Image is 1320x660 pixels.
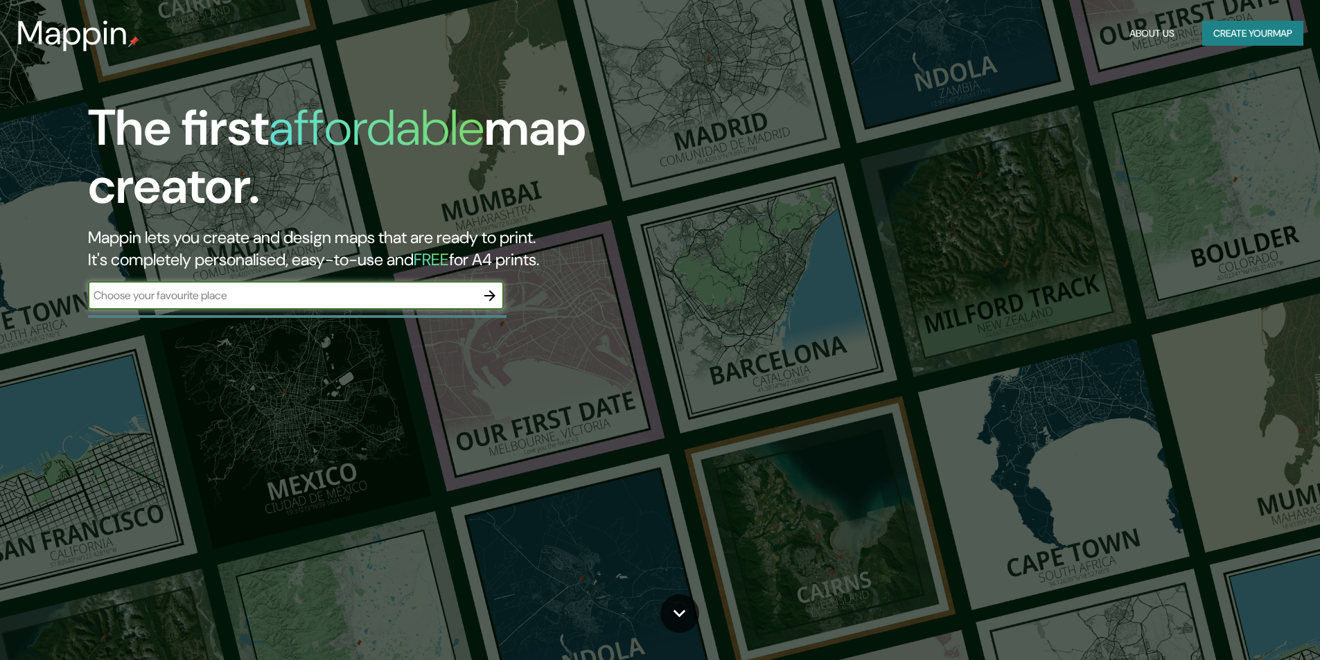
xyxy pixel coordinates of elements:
img: mappin-pin [128,36,139,47]
h2: Mappin lets you create and design maps that are ready to print. It's completely personalised, eas... [88,226,748,271]
button: About Us [1124,21,1180,46]
h3: Mappin [17,14,128,53]
input: Choose your favourite place [88,287,476,303]
h1: The first map creator. [88,99,748,226]
h1: affordable [269,96,484,160]
h5: FREE [414,249,449,270]
button: Create yourmap [1202,21,1303,46]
